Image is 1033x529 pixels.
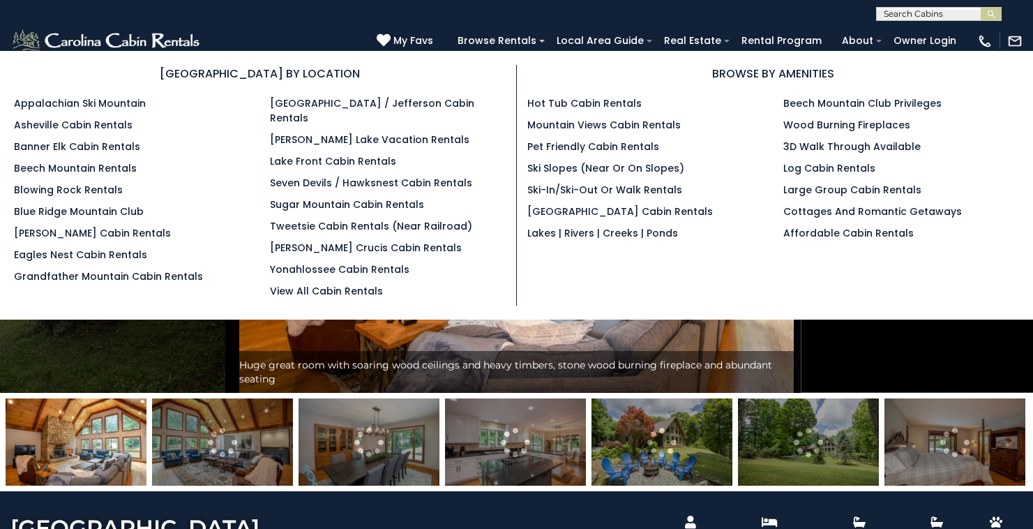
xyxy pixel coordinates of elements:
[445,398,586,486] img: 163272746
[270,262,409,276] a: Yonahlossee Cabin Rentals
[527,65,1020,82] h3: BROWSE BY AMENITIES
[783,204,962,218] a: Cottages and Romantic Getaways
[783,183,921,197] a: Large Group Cabin Rentals
[591,398,732,486] img: 163272747
[884,398,1025,486] img: 163272750
[14,118,133,132] a: Asheville Cabin Rentals
[783,118,910,132] a: Wood Burning Fireplaces
[14,140,140,154] a: Banner Elk Cabin Rentals
[835,30,880,52] a: About
[783,226,914,240] a: Affordable Cabin Rentals
[1007,33,1023,49] img: mail-regular-white.png
[783,140,921,154] a: 3D Walk Through Available
[14,161,137,175] a: Beech Mountain Rentals
[393,33,433,48] span: My Favs
[14,65,506,82] h3: [GEOGRAPHIC_DATA] BY LOCATION
[270,154,396,168] a: Lake Front Cabin Rentals
[527,96,642,110] a: Hot Tub Cabin Rentals
[270,176,472,190] a: Seven Devils / Hawksnest Cabin Rentals
[299,398,439,486] img: 163272745
[783,96,942,110] a: Beech Mountain Club Privileges
[451,30,543,52] a: Browse Rentals
[270,219,472,233] a: Tweetsie Cabin Rentals (Near Railroad)
[657,30,728,52] a: Real Estate
[14,248,147,262] a: Eagles Nest Cabin Rentals
[734,30,829,52] a: Rental Program
[527,183,682,197] a: Ski-in/Ski-Out or Walk Rentals
[10,27,204,55] img: White-1-2.png
[550,30,651,52] a: Local Area Guide
[270,241,462,255] a: [PERSON_NAME] Crucis Cabin Rentals
[270,284,383,298] a: View All Cabin Rentals
[377,33,437,49] a: My Favs
[527,118,681,132] a: Mountain Views Cabin Rentals
[14,226,171,240] a: [PERSON_NAME] Cabin Rentals
[270,198,424,211] a: Sugar Mountain Cabin Rentals
[270,96,474,125] a: [GEOGRAPHIC_DATA] / Jefferson Cabin Rentals
[738,398,879,486] img: 163272748
[527,161,684,175] a: Ski Slopes (Near or On Slopes)
[14,204,144,218] a: Blue Ridge Mountain Club
[152,398,293,486] img: 163272744
[527,140,659,154] a: Pet Friendly Cabin Rentals
[270,133,469,147] a: [PERSON_NAME] Lake Vacation Rentals
[14,96,146,110] a: Appalachian Ski Mountain
[232,351,801,393] div: Huge great room with soaring wood ceilings and heavy timbers, stone wood burning fireplace and ab...
[527,204,713,218] a: [GEOGRAPHIC_DATA] Cabin Rentals
[6,398,146,486] img: 163272743
[783,161,875,175] a: Log Cabin Rentals
[887,30,963,52] a: Owner Login
[527,226,678,240] a: Lakes | Rivers | Creeks | Ponds
[14,183,123,197] a: Blowing Rock Rentals
[14,269,203,283] a: Grandfather Mountain Cabin Rentals
[977,33,993,49] img: phone-regular-white.png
